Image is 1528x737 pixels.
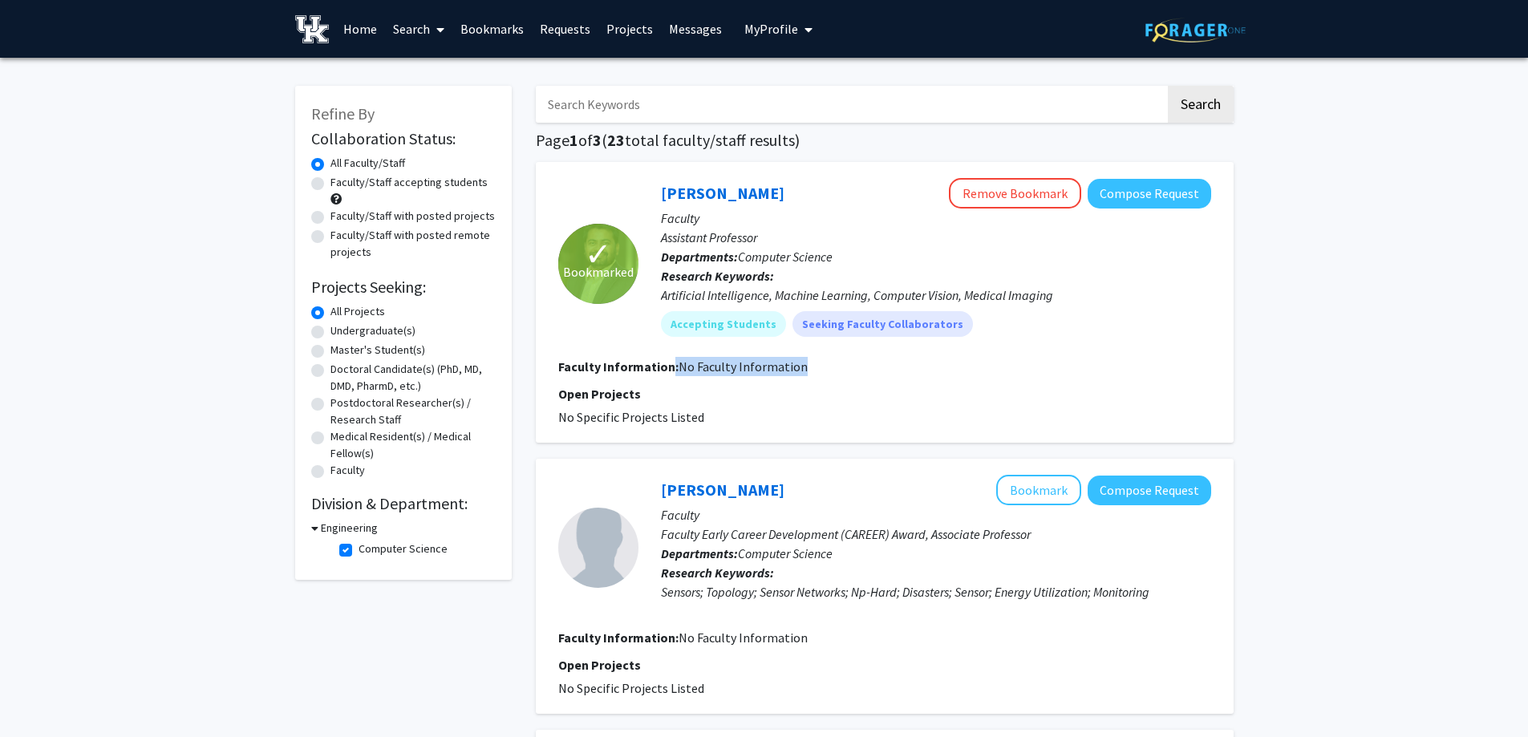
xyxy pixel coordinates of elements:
[679,358,808,375] span: No Faculty Information
[330,462,365,479] label: Faculty
[1088,476,1211,505] button: Compose Request to Simone Silvestri
[607,130,625,150] span: 23
[738,249,833,265] span: Computer Science
[536,86,1165,123] input: Search Keywords
[661,524,1211,544] p: Faculty Early Career Development (CAREER) Award, Associate Professor
[996,475,1081,505] button: Add Simone Silvestri to Bookmarks
[661,505,1211,524] p: Faculty
[330,361,496,395] label: Doctoral Candidate(s) (PhD, MD, DMD, PharmD, etc.)
[661,582,1211,601] div: Sensors; Topology; Sensor Networks; Np-Hard; Disasters; Sensor; Energy Utilization; Monitoring
[330,303,385,320] label: All Projects
[330,155,405,172] label: All Faculty/Staff
[359,541,448,557] label: Computer Science
[558,358,679,375] b: Faculty Information:
[792,311,973,337] mat-chip: Seeking Faculty Collaborators
[661,209,1211,228] p: Faculty
[536,131,1234,150] h1: Page of ( total faculty/staff results)
[593,130,602,150] span: 3
[558,630,679,646] b: Faculty Information:
[585,246,612,262] span: ✓
[661,1,730,57] a: Messages
[563,262,634,281] span: Bookmarked
[1168,86,1234,123] button: Search
[661,249,738,265] b: Departments:
[330,227,496,261] label: Faculty/Staff with posted remote projects
[385,1,452,57] a: Search
[949,178,1081,209] button: Remove Bookmark
[311,277,496,297] h2: Projects Seeking:
[311,494,496,513] h2: Division & Department:
[330,342,425,358] label: Master's Student(s)
[558,655,1211,674] p: Open Projects
[311,129,496,148] h2: Collaboration Status:
[558,409,704,425] span: No Specific Projects Listed
[679,630,808,646] span: No Faculty Information
[1145,18,1246,43] img: ForagerOne Logo
[661,268,774,284] b: Research Keywords:
[330,322,415,339] label: Undergraduate(s)
[598,1,661,57] a: Projects
[532,1,598,57] a: Requests
[661,311,786,337] mat-chip: Accepting Students
[569,130,578,150] span: 1
[452,1,532,57] a: Bookmarks
[311,103,375,124] span: Refine By
[558,680,704,696] span: No Specific Projects Listed
[558,384,1211,403] p: Open Projects
[12,665,68,725] iframe: Chat
[321,520,378,537] h3: Engineering
[330,428,496,462] label: Medical Resident(s) / Medical Fellow(s)
[330,174,488,191] label: Faculty/Staff accepting students
[330,395,496,428] label: Postdoctoral Researcher(s) / Research Staff
[661,565,774,581] b: Research Keywords:
[661,480,784,500] a: [PERSON_NAME]
[661,183,784,203] a: [PERSON_NAME]
[1088,179,1211,209] button: Compose Request to Abdullah-Al-Zubaer Imran
[330,208,495,225] label: Faculty/Staff with posted projects
[744,21,798,37] span: My Profile
[738,545,833,561] span: Computer Science
[661,285,1211,305] div: Artificial Intelligence, Machine Learning, Computer Vision, Medical Imaging
[661,228,1211,247] p: Assistant Professor
[295,15,330,43] img: University of Kentucky Logo
[661,545,738,561] b: Departments:
[335,1,385,57] a: Home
